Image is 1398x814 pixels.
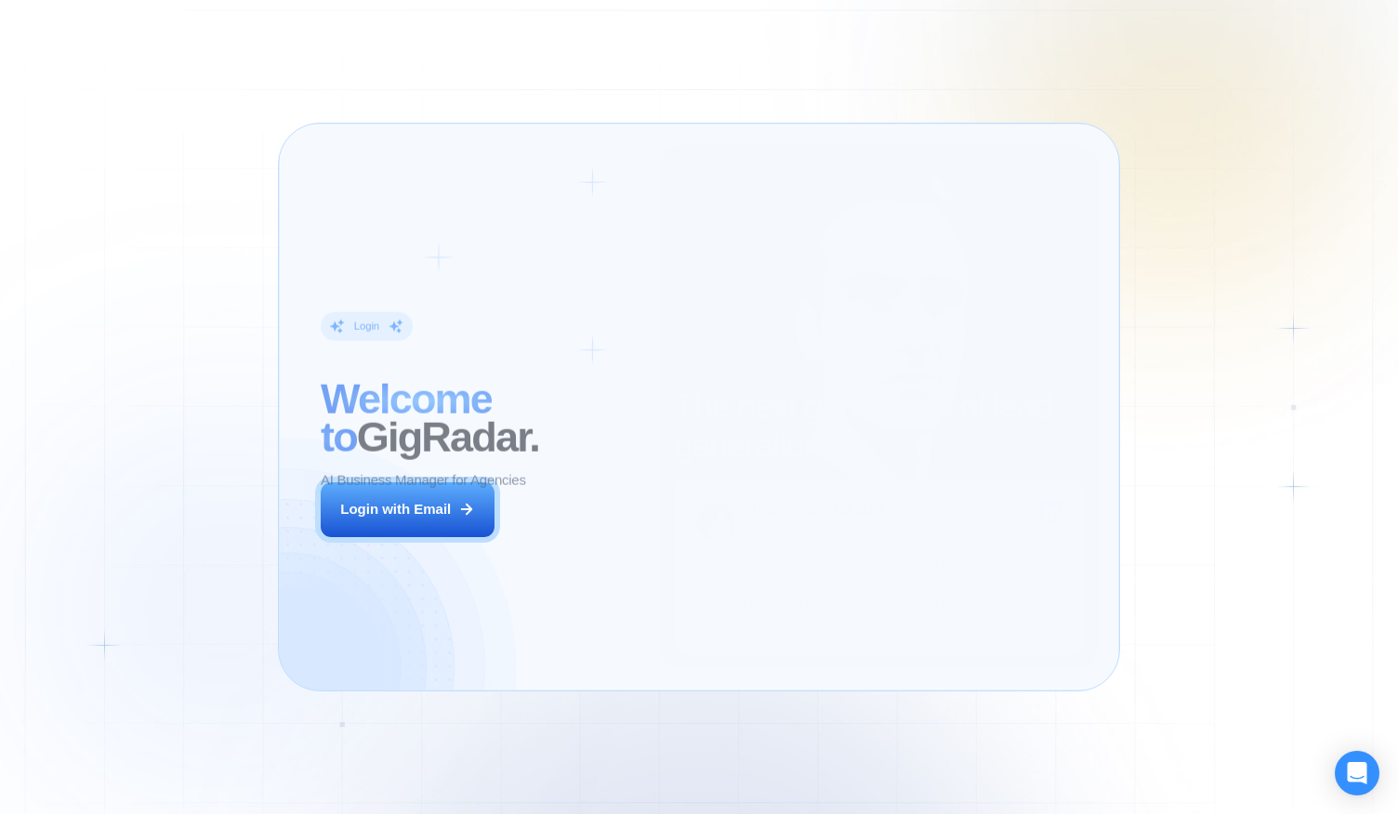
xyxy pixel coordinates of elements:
[787,526,864,540] div: Digital Agency
[321,379,639,456] h2: ‍ GigRadar.
[674,387,1084,465] h2: The next generation of lead generation.
[321,482,494,536] button: Login with Email
[321,470,526,490] p: AI Business Manager for Agencies
[694,558,1062,635] p: Previously, we had a 5% to 7% reply rate on Upwork, but now our sales increased by 17%-20%. This ...
[753,526,779,540] div: CEO
[340,500,451,519] div: Login with Email
[1335,751,1379,795] div: Open Intercom Messenger
[354,320,379,334] div: Login
[753,503,884,519] div: [PERSON_NAME]
[321,374,492,460] span: Welcome to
